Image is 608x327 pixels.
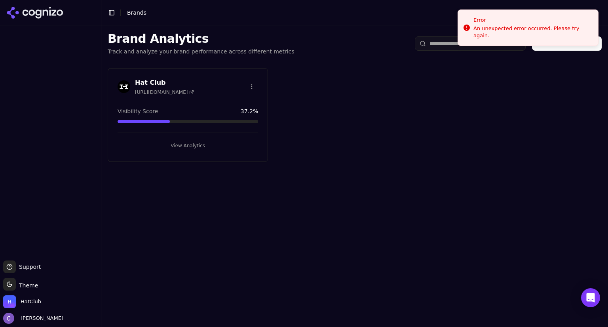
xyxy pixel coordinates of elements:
[21,298,41,305] span: HatClub
[17,315,63,322] span: [PERSON_NAME]
[127,9,146,17] nav: breadcrumb
[118,107,158,115] span: Visibility Score
[3,313,63,324] button: Open user button
[241,107,258,115] span: 37.2 %
[473,25,592,39] div: An unexpected error occurred. Please try again.
[108,32,294,46] h1: Brand Analytics
[16,282,38,289] span: Theme
[473,16,592,24] div: Error
[3,295,16,308] img: HatClub
[581,288,600,307] div: Open Intercom Messenger
[16,263,41,271] span: Support
[118,139,258,152] button: View Analytics
[127,10,146,16] span: Brands
[3,295,41,308] button: Open organization switcher
[135,89,194,95] span: [URL][DOMAIN_NAME]
[135,78,194,87] h3: Hat Club
[118,80,130,93] img: Hat Club
[3,313,14,324] img: Chris Hayes
[108,48,294,55] p: Track and analyze your brand performance across different metrics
